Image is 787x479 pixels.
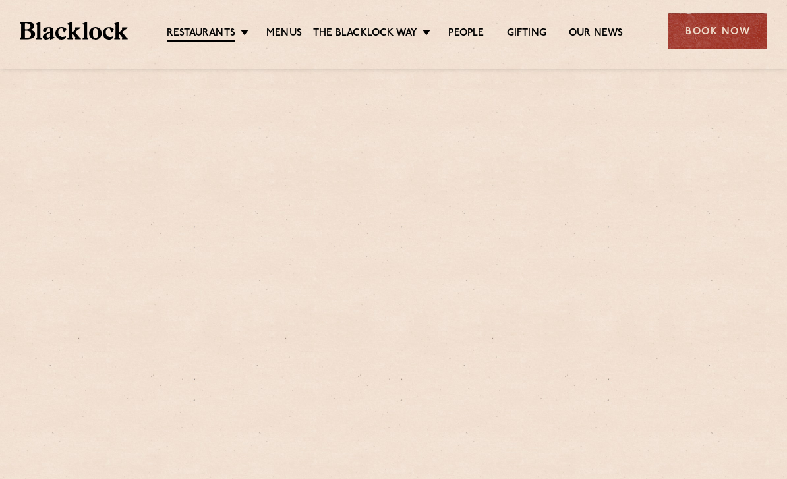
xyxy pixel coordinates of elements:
img: BL_Textured_Logo-footer-cropped.svg [20,22,128,40]
a: Menus [266,27,302,40]
a: Gifting [507,27,546,40]
a: The Blacklock Way [313,27,417,40]
a: Restaurants [167,27,235,42]
div: Book Now [668,13,767,49]
a: Our News [569,27,624,40]
a: People [448,27,484,40]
